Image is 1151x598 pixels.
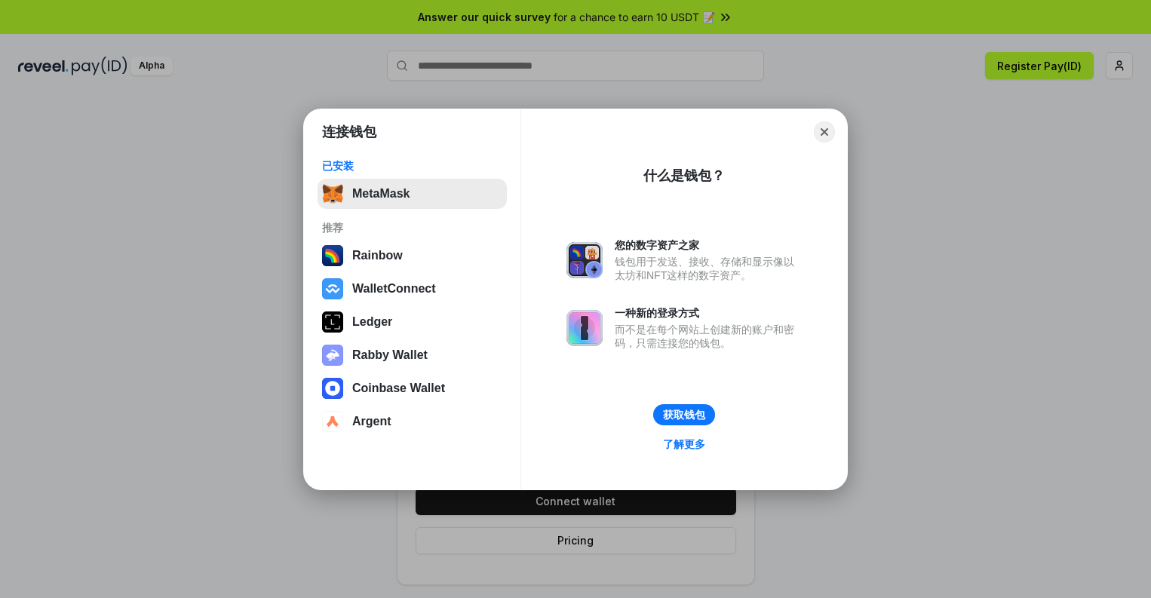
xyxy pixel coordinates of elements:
div: Ledger [352,315,392,329]
img: svg+xml,%3Csvg%20xmlns%3D%22http%3A%2F%2Fwww.w3.org%2F2000%2Fsvg%22%20fill%3D%22none%22%20viewBox... [566,310,603,346]
img: svg+xml,%3Csvg%20width%3D%22120%22%20height%3D%22120%22%20viewBox%3D%220%200%20120%20120%22%20fil... [322,245,343,266]
button: 获取钱包 [653,404,715,425]
button: Rainbow [318,241,507,271]
div: Argent [352,415,391,428]
div: 一种新的登录方式 [615,306,802,320]
button: Coinbase Wallet [318,373,507,403]
button: Close [814,121,835,143]
button: MetaMask [318,179,507,209]
div: 钱包用于发送、接收、存储和显示像以太坊和NFT这样的数字资产。 [615,255,802,282]
h1: 连接钱包 [322,123,376,141]
img: svg+xml,%3Csvg%20width%3D%2228%22%20height%3D%2228%22%20viewBox%3D%220%200%2028%2028%22%20fill%3D... [322,411,343,432]
img: svg+xml,%3Csvg%20fill%3D%22none%22%20height%3D%2233%22%20viewBox%3D%220%200%2035%2033%22%20width%... [322,183,343,204]
img: svg+xml,%3Csvg%20width%3D%2228%22%20height%3D%2228%22%20viewBox%3D%220%200%2028%2028%22%20fill%3D... [322,278,343,299]
div: Rainbow [352,249,403,262]
div: 了解更多 [663,437,705,451]
button: Ledger [318,307,507,337]
div: 获取钱包 [663,408,705,422]
div: Coinbase Wallet [352,382,445,395]
img: svg+xml,%3Csvg%20xmlns%3D%22http%3A%2F%2Fwww.w3.org%2F2000%2Fsvg%22%20width%3D%2228%22%20height%3... [322,311,343,333]
div: 已安装 [322,159,502,173]
div: 您的数字资产之家 [615,238,802,252]
a: 了解更多 [654,434,714,454]
button: Argent [318,406,507,437]
img: svg+xml,%3Csvg%20xmlns%3D%22http%3A%2F%2Fwww.w3.org%2F2000%2Fsvg%22%20fill%3D%22none%22%20viewBox... [322,345,343,366]
div: MetaMask [352,187,410,201]
img: svg+xml,%3Csvg%20xmlns%3D%22http%3A%2F%2Fwww.w3.org%2F2000%2Fsvg%22%20fill%3D%22none%22%20viewBox... [566,242,603,278]
button: Rabby Wallet [318,340,507,370]
div: WalletConnect [352,282,436,296]
img: svg+xml,%3Csvg%20width%3D%2228%22%20height%3D%2228%22%20viewBox%3D%220%200%2028%2028%22%20fill%3D... [322,378,343,399]
button: WalletConnect [318,274,507,304]
div: Rabby Wallet [352,348,428,362]
div: 什么是钱包？ [643,167,725,185]
div: 推荐 [322,221,502,235]
div: 而不是在每个网站上创建新的账户和密码，只需连接您的钱包。 [615,323,802,350]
